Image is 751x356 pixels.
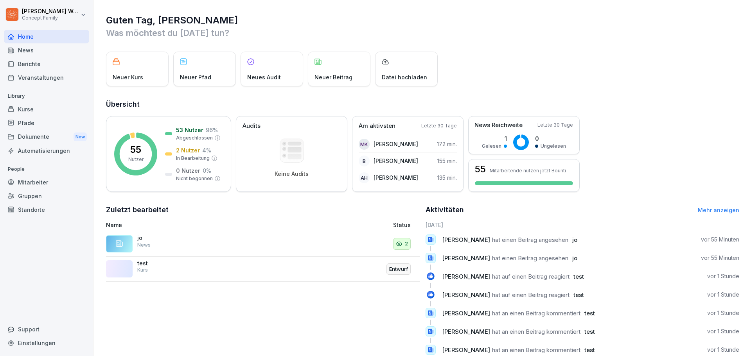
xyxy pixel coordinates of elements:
[707,272,739,280] p: vor 1 Stunde
[74,132,87,141] div: New
[707,346,739,354] p: vor 1 Stunde
[584,328,595,335] span: test
[359,172,370,183] div: AH
[442,309,490,317] span: [PERSON_NAME]
[490,168,566,174] p: Mitarbeitende nutzen jetzt Bounti
[492,273,570,280] span: hat auf einen Beitrag reagiert
[573,291,584,299] span: test
[584,346,595,354] span: test
[4,163,89,175] p: People
[4,102,89,116] a: Kurse
[707,291,739,299] p: vor 1 Stunde
[137,267,148,274] p: Kurs
[374,140,418,148] p: [PERSON_NAME]
[176,175,213,182] p: Nicht begonnen
[106,27,739,39] p: Was möchtest du [DATE] tun?
[4,175,89,189] a: Mitarbeiter
[106,99,739,110] h2: Übersicht
[176,126,203,134] p: 53 Nutzer
[4,30,89,43] a: Home
[541,143,566,150] p: Ungelesen
[106,204,420,215] h2: Zuletzt bearbeitet
[437,157,457,165] p: 155 min.
[572,254,577,262] span: jo
[482,134,507,143] p: 1
[475,165,486,174] h3: 55
[584,309,595,317] span: test
[374,174,418,182] p: [PERSON_NAME]
[4,90,89,102] p: Library
[4,203,89,216] a: Standorte
[22,15,79,21] p: Concept Family
[701,254,739,262] p: vor 55 Minuten
[4,189,89,203] div: Gruppen
[573,273,584,280] span: test
[492,346,580,354] span: hat an einen Beitrag kommentiert
[4,43,89,57] a: News
[537,122,573,129] p: Letzte 30 Tage
[4,322,89,336] div: Support
[698,207,739,213] a: Mehr anzeigen
[492,309,580,317] span: hat an einen Beitrag kommentiert
[437,174,457,182] p: 135 min.
[442,254,490,262] span: [PERSON_NAME]
[203,166,211,175] p: 0 %
[442,236,490,243] span: [PERSON_NAME]
[137,242,151,249] p: News
[22,8,79,15] p: [PERSON_NAME] Weichsel
[437,140,457,148] p: 172 min.
[243,122,261,131] p: Audits
[359,139,370,150] div: MK
[707,327,739,335] p: vor 1 Stunde
[359,122,395,131] p: Am aktivsten
[442,291,490,299] span: [PERSON_NAME]
[4,130,89,144] a: DokumenteNew
[113,73,143,81] p: Neuer Kurs
[492,328,580,335] span: hat an einen Beitrag kommentiert
[176,134,213,141] p: Abgeschlossen
[176,166,200,175] p: 0 Nutzer
[492,254,568,262] span: hat einen Beitrag angesehen
[202,146,211,154] p: 4 %
[106,14,739,27] h1: Guten Tag, [PERSON_NAME]
[389,265,408,273] p: Entwurf
[382,73,427,81] p: Datei hochladen
[176,155,210,162] p: In Bearbeitung
[442,273,490,280] span: [PERSON_NAME]
[492,236,568,243] span: hat einen Beitrag angesehen
[4,144,89,157] a: Automatisierungen
[482,143,501,150] p: Gelesen
[474,121,523,130] p: News Reichweite
[4,57,89,71] a: Berichte
[426,221,740,229] h6: [DATE]
[106,221,303,229] p: Name
[206,126,218,134] p: 96 %
[405,240,408,248] p: 2
[137,234,216,242] p: jo
[4,116,89,130] a: Pfade
[180,73,211,81] p: Neuer Pfad
[4,71,89,84] a: Veranstaltungen
[707,309,739,317] p: vor 1 Stunde
[4,130,89,144] div: Dokumente
[572,236,577,243] span: jo
[130,145,141,154] p: 55
[106,257,420,282] a: testKursEntwurf
[421,122,457,129] p: Letzte 30 Tage
[275,170,309,177] p: Keine Audits
[314,73,352,81] p: Neuer Beitrag
[442,346,490,354] span: [PERSON_NAME]
[374,157,418,165] p: [PERSON_NAME]
[442,328,490,335] span: [PERSON_NAME]
[492,291,570,299] span: hat auf einen Beitrag reagiert
[701,236,739,243] p: vor 55 Minuten
[535,134,566,143] p: 0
